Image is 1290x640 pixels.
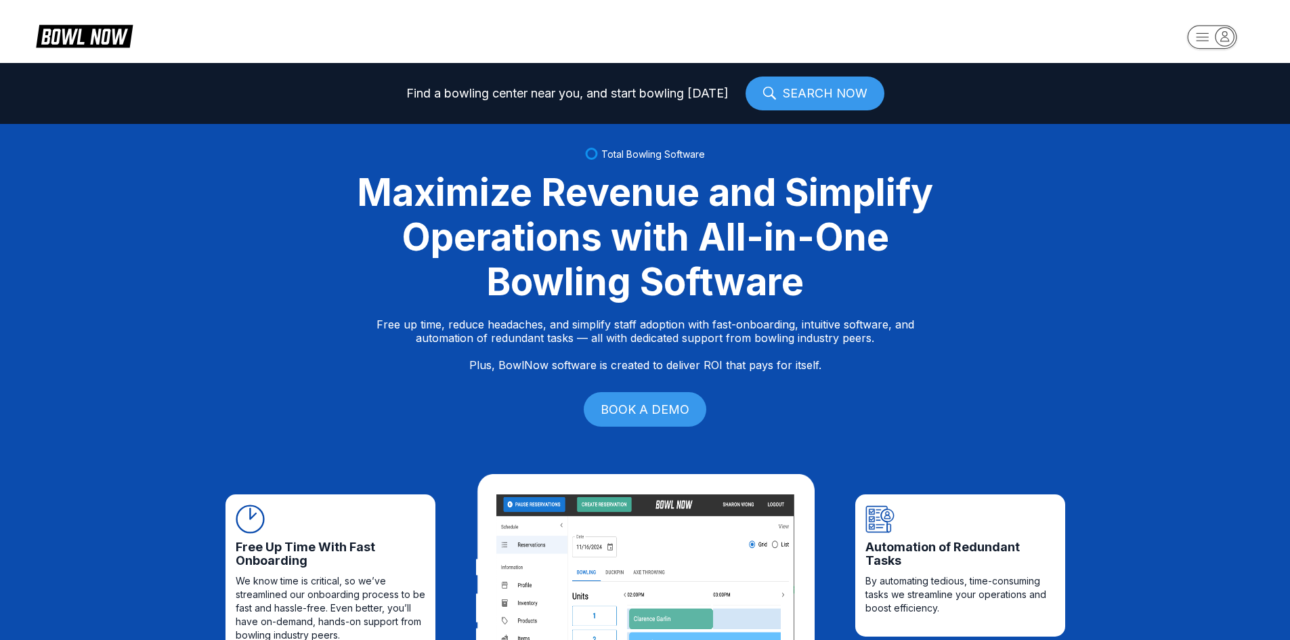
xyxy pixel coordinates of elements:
[406,87,729,100] span: Find a bowling center near you, and start bowling [DATE]
[865,574,1055,615] span: By automating tedious, time-consuming tasks we streamline your operations and boost efficiency.
[584,392,706,427] a: BOOK A DEMO
[341,170,950,304] div: Maximize Revenue and Simplify Operations with All-in-One Bowling Software
[746,77,884,110] a: SEARCH NOW
[236,540,425,568] span: Free Up Time With Fast Onboarding
[377,318,914,372] p: Free up time, reduce headaches, and simplify staff adoption with fast-onboarding, intuitive softw...
[601,148,705,160] span: Total Bowling Software
[865,540,1055,568] span: Automation of Redundant Tasks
